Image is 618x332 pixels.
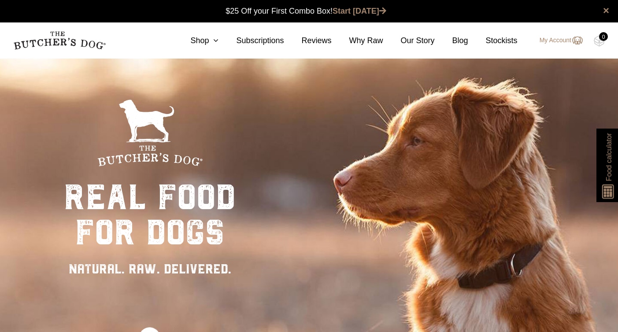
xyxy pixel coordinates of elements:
div: NATURAL. RAW. DELIVERED. [64,259,236,279]
div: real food for dogs [64,180,236,250]
a: Reviews [284,35,331,47]
a: Our Story [383,35,435,47]
a: Blog [435,35,468,47]
a: Stockists [468,35,518,47]
a: Subscriptions [218,35,284,47]
img: TBD_Cart-Empty.png [594,35,605,47]
a: My Account [531,35,583,46]
a: Shop [173,35,218,47]
a: Start [DATE] [333,7,386,15]
div: 0 [599,32,608,41]
span: Food calculator [603,133,614,181]
a: Why Raw [332,35,383,47]
a: close [603,5,609,16]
